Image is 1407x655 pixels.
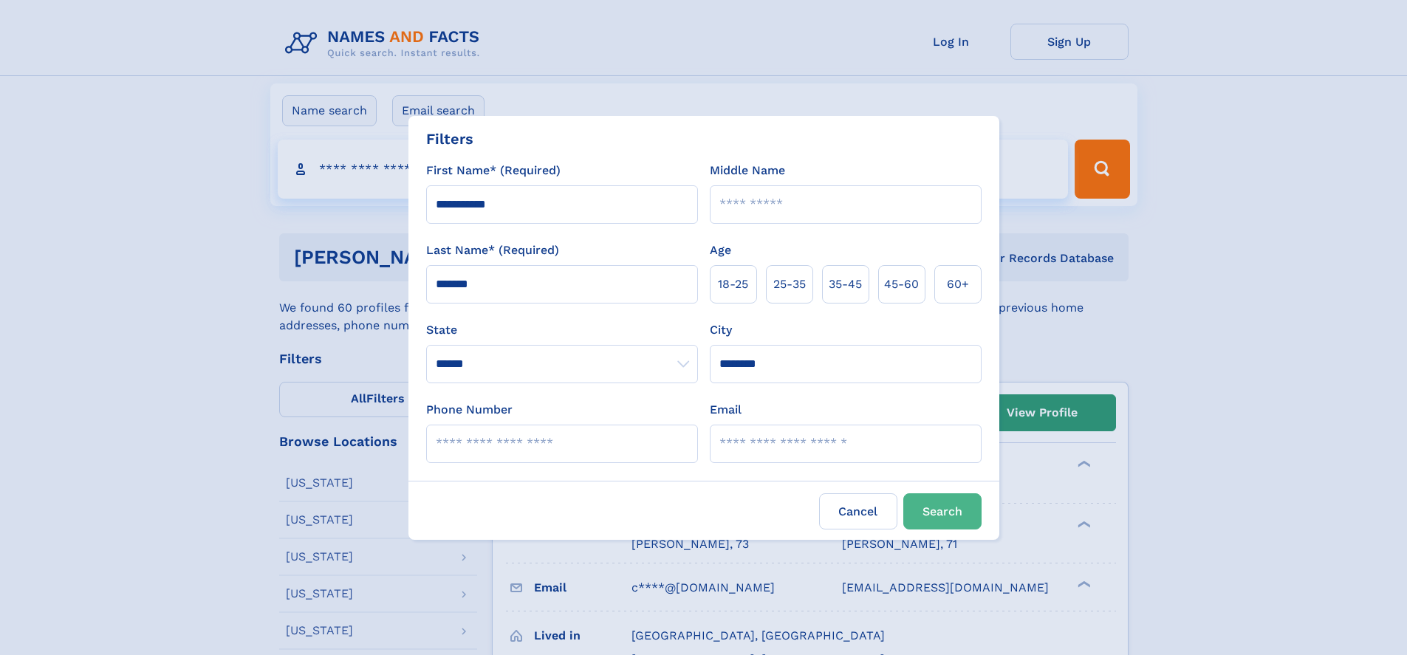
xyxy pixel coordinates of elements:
[884,275,919,293] span: 45‑60
[426,401,513,419] label: Phone Number
[829,275,862,293] span: 35‑45
[426,128,473,150] div: Filters
[426,241,559,259] label: Last Name* (Required)
[710,321,732,339] label: City
[819,493,897,529] label: Cancel
[710,162,785,179] label: Middle Name
[903,493,982,529] button: Search
[947,275,969,293] span: 60+
[718,275,748,293] span: 18‑25
[710,241,731,259] label: Age
[710,401,742,419] label: Email
[773,275,806,293] span: 25‑35
[426,321,698,339] label: State
[426,162,561,179] label: First Name* (Required)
